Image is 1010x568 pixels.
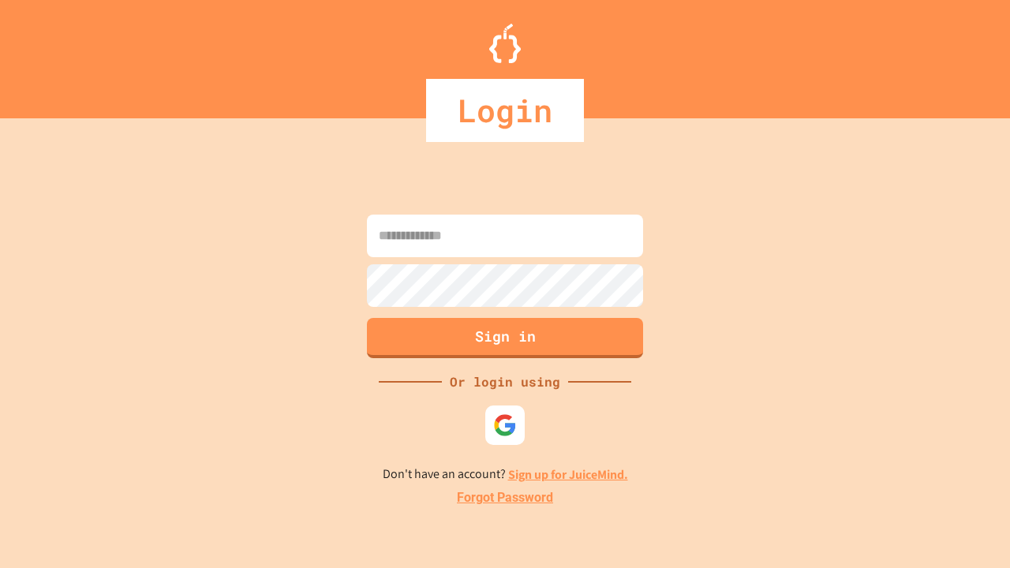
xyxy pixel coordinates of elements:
[442,372,568,391] div: Or login using
[489,24,521,63] img: Logo.svg
[457,488,553,507] a: Forgot Password
[508,466,628,483] a: Sign up for JuiceMind.
[426,79,584,142] div: Login
[367,318,643,358] button: Sign in
[493,413,517,437] img: google-icon.svg
[383,465,628,484] p: Don't have an account?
